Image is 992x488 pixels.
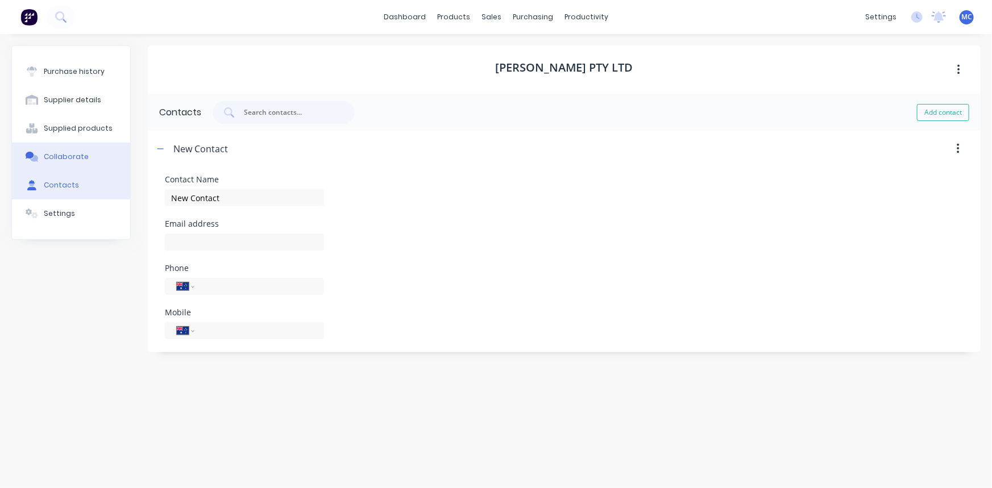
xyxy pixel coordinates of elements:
[12,199,130,228] button: Settings
[917,104,969,121] button: Add contact
[12,171,130,199] button: Contacts
[12,114,130,143] button: Supplied products
[860,9,902,26] div: settings
[243,107,337,118] input: Search contacts...
[165,176,324,183] div: Contact Name
[44,95,101,105] div: Supplier details
[165,220,324,228] div: Email address
[12,143,130,171] button: Collaborate
[507,9,559,26] div: purchasing
[44,152,89,162] div: Collaborate
[44,123,113,134] div: Supplied products
[12,86,130,114] button: Supplier details
[559,9,614,26] div: productivity
[431,9,476,26] div: products
[165,308,324,316] div: Mobile
[496,61,633,74] h1: [PERSON_NAME] Pty Ltd
[961,12,972,22] span: MC
[165,264,324,272] div: Phone
[173,131,228,167] div: New Contact
[12,57,130,86] button: Purchase history
[20,9,38,26] img: Factory
[476,9,507,26] div: sales
[44,208,75,219] div: Settings
[44,66,105,77] div: Purchase history
[159,106,201,119] div: Contacts
[378,9,431,26] a: dashboard
[44,180,79,190] div: Contacts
